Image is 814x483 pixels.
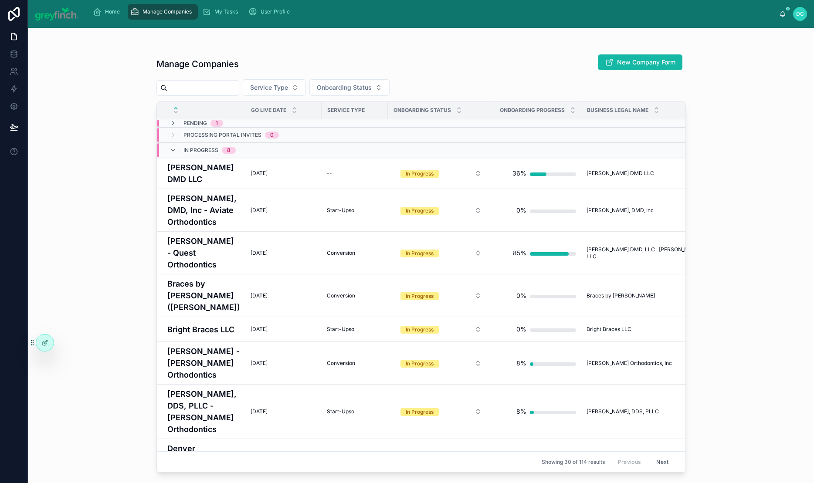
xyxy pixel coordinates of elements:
[499,355,576,372] a: 8%
[393,202,489,219] a: Select Button
[406,360,434,368] div: In Progress
[393,165,489,182] a: Select Button
[587,360,672,367] span: [PERSON_NAME] Orthodontics, Inc
[499,287,576,304] a: 0%
[309,79,390,96] button: Select Button
[499,165,576,182] a: 36%
[327,250,383,257] a: Conversion
[516,287,526,304] div: 0%
[587,170,654,177] span: [PERSON_NAME] DMD LLC
[317,83,372,92] span: Onboarding Status
[128,4,198,20] a: Manage Companies
[327,292,355,299] span: Conversion
[251,170,316,177] a: [DATE]
[251,408,316,415] a: [DATE]
[327,360,383,367] a: Conversion
[261,8,290,15] span: User Profile
[167,235,240,270] a: [PERSON_NAME] - Quest Orthodontics
[327,170,332,177] span: --
[406,250,434,257] div: In Progress
[499,321,576,338] a: 0%
[393,355,488,371] button: Select Button
[516,355,526,372] div: 8%
[406,207,434,215] div: In Progress
[251,292,316,299] a: [DATE]
[516,202,526,219] div: 0%
[251,292,268,299] span: [DATE]
[542,459,605,466] span: Showing 30 of 114 results
[200,4,244,20] a: My Tasks
[167,193,240,228] a: [PERSON_NAME], DMD, Inc - Aviate Orthodontics
[587,107,648,114] span: Business Legal Name
[327,326,354,333] span: Start-Upso
[250,83,288,92] span: Service Type
[393,107,451,114] span: Onboarding Status
[393,203,488,218] button: Select Button
[251,107,286,114] span: Go Live Date
[167,162,240,185] a: [PERSON_NAME] DMD LLC
[587,246,728,260] a: [PERSON_NAME] DMD, LLC [PERSON_NAME] DMD2, LLC
[327,207,354,214] span: Start-Upso
[406,292,434,300] div: In Progress
[86,2,780,21] div: scrollable content
[251,360,268,367] span: [DATE]
[499,244,576,262] a: 85%
[617,58,675,67] span: New Company Form
[587,326,631,333] span: Bright Braces LLC
[587,326,728,333] a: Bright Braces LLC
[246,4,296,20] a: User Profile
[499,403,576,420] a: 8%
[327,207,383,214] a: Start-Upso
[393,321,488,337] button: Select Button
[251,326,268,333] span: [DATE]
[406,170,434,178] div: In Progress
[650,455,675,469] button: Next
[796,10,804,17] span: DC
[587,207,654,214] span: [PERSON_NAME], DMD, Inc
[393,287,489,304] a: Select Button
[587,207,728,214] a: [PERSON_NAME], DMD, Inc
[167,278,240,313] a: Braces by [PERSON_NAME] ([PERSON_NAME])
[500,107,565,114] span: Onboarding Progress
[105,8,120,15] span: Home
[251,326,316,333] a: [DATE]
[327,360,355,367] span: Conversion
[251,250,268,257] span: [DATE]
[251,408,268,415] span: [DATE]
[251,170,268,177] span: [DATE]
[393,321,489,338] a: Select Button
[251,207,316,214] a: [DATE]
[251,360,316,367] a: [DATE]
[393,245,488,261] button: Select Button
[327,326,383,333] a: Start-Upso
[227,147,231,154] div: 8
[393,404,488,419] button: Select Button
[214,8,238,15] span: My Tasks
[587,408,728,415] a: [PERSON_NAME], DDS, PLLC
[499,202,576,219] a: 0%
[393,288,488,304] button: Select Button
[587,292,728,299] a: Braces by [PERSON_NAME]
[406,326,434,334] div: In Progress
[90,4,126,20] a: Home
[598,54,682,70] button: New Company Form
[512,165,526,182] div: 36%
[516,403,526,420] div: 8%
[270,132,274,138] div: 0
[587,360,728,367] a: [PERSON_NAME] Orthodontics, Inc
[327,408,354,415] span: Start-Upso
[516,321,526,338] div: 0%
[167,345,240,381] a: [PERSON_NAME] - [PERSON_NAME] Orthodontics
[587,292,655,299] span: Braces by [PERSON_NAME]
[587,170,728,177] a: [PERSON_NAME] DMD LLC
[183,147,218,154] span: In Progress
[587,408,659,415] span: [PERSON_NAME], DDS, PLLC
[327,107,365,114] span: Service Type
[393,403,489,420] a: Select Button
[406,408,434,416] div: In Progress
[142,8,192,15] span: Manage Companies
